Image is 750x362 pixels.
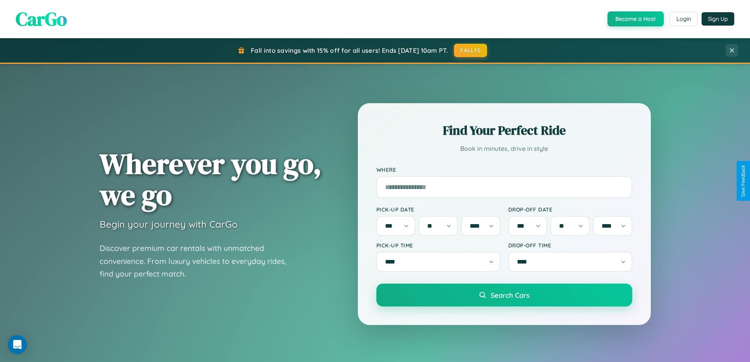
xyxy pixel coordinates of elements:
label: Pick-up Time [376,242,500,249]
h2: Find Your Perfect Ride [376,122,632,139]
h3: Begin your journey with CarGo [100,218,238,230]
div: Open Intercom Messenger [8,335,27,354]
button: Login [670,12,698,26]
button: FALL15 [454,44,487,57]
p: Book in minutes, drive in style [376,143,632,154]
h1: Wherever you go, we go [100,148,322,210]
label: Where [376,166,632,173]
span: Search Cars [491,291,530,299]
label: Drop-off Date [508,206,632,213]
label: Pick-up Date [376,206,500,213]
button: Search Cars [376,284,632,306]
p: Discover premium car rentals with unmatched convenience. From luxury vehicles to everyday rides, ... [100,242,296,280]
span: Fall into savings with 15% off for all users! Ends [DATE] 10am PT. [251,46,448,54]
button: Sign Up [702,12,734,26]
div: Give Feedback [741,165,746,197]
button: Become a Host [607,11,664,26]
label: Drop-off Time [508,242,632,249]
span: CarGo [16,6,67,32]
